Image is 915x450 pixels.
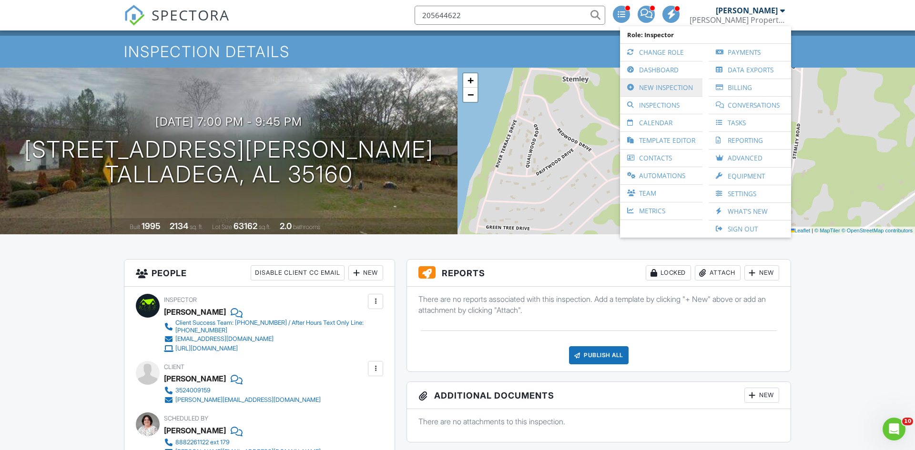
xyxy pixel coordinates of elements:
a: Team [625,185,698,202]
span: + [468,74,474,86]
a: Reporting [713,132,786,149]
a: Contacts [625,150,698,167]
div: Locked [646,265,691,280]
span: Scheduled By [164,415,208,422]
a: Sign Out [713,220,786,238]
div: 2134 [170,221,188,231]
h1: Inspection Details [124,43,791,60]
a: Leaflet [789,228,810,233]
span: Lot Size [212,223,232,230]
div: [PERSON_NAME] [716,6,778,15]
span: sq. ft. [190,223,203,230]
a: What's New [713,203,786,220]
div: Publish All [569,346,629,364]
a: Payments [713,44,786,61]
div: [PERSON_NAME] [164,305,226,319]
a: © MapTiler [814,228,840,233]
a: [URL][DOMAIN_NAME] [164,344,366,353]
span: | [812,228,813,233]
a: Dashboard [625,61,698,79]
a: Inspections [625,97,698,114]
div: New [744,265,779,280]
div: [URL][DOMAIN_NAME] [175,345,238,352]
a: New Inspection [625,79,698,96]
a: Equipment [713,168,786,185]
a: Tasks [713,114,786,131]
a: Client Success Team: [PHONE_NUMBER] / After Hours Text Only Line: [PHONE_NUMBER] [164,319,366,334]
a: [PERSON_NAME][EMAIL_ADDRESS][DOMAIN_NAME] [164,395,321,405]
span: SPECTORA [152,5,230,25]
div: 3524009159 [175,387,211,394]
div: 8882261122 ext 179 [175,439,230,446]
div: [PERSON_NAME] [164,371,226,386]
span: Client [164,363,184,370]
a: Conversations [713,97,786,114]
a: Settings [713,185,786,202]
h3: Reports [407,260,791,287]
img: The Best Home Inspection Software - Spectora [124,5,145,26]
div: Webb Property Inspection [690,15,785,25]
p: There are no attachments to this inspection. [418,416,779,427]
a: Data Exports [713,61,786,79]
a: Advanced [713,150,786,167]
a: 3524009159 [164,386,321,395]
a: [EMAIL_ADDRESS][DOMAIN_NAME] [164,334,366,344]
div: [EMAIL_ADDRESS][DOMAIN_NAME] [175,335,274,343]
div: 1995 [142,221,161,231]
a: Automations [625,167,698,184]
div: New [744,388,779,403]
iframe: Intercom live chat [883,418,905,440]
a: Zoom in [463,73,478,88]
div: Disable Client CC Email [251,265,345,280]
a: Metrics [625,202,698,220]
span: Inspector [164,296,197,303]
div: Attach [695,265,741,280]
div: [PERSON_NAME] [164,423,226,438]
a: Zoom out [463,88,478,102]
a: Billing [713,79,786,96]
a: SPECTORA [124,13,230,33]
a: Template Editor [625,132,698,149]
span: bathrooms [293,223,320,230]
div: Client Success Team: [PHONE_NUMBER] / After Hours Text Only Line: [PHONE_NUMBER] [175,319,366,334]
h3: People [124,260,395,287]
a: Calendar [625,114,698,131]
h3: Additional Documents [407,382,791,409]
span: Role: Inspector [625,26,786,43]
div: New [348,265,383,280]
div: [PERSON_NAME][EMAIL_ADDRESS][DOMAIN_NAME] [175,396,321,404]
h3: [DATE] 7:00 pm - 9:45 pm [155,115,302,128]
div: 2.0 [280,221,292,231]
h1: [STREET_ADDRESS][PERSON_NAME] Talladega, AL 35160 [24,137,434,188]
input: Search everything... [415,6,605,25]
a: Change Role [625,44,698,61]
span: − [468,89,474,100]
a: © OpenStreetMap contributors [842,228,913,233]
p: There are no reports associated with this inspection. Add a template by clicking "+ New" above or... [418,294,779,315]
span: Built [130,223,140,230]
a: 8882261122 ext 179 [164,438,321,447]
div: 63162 [234,221,257,231]
span: sq.ft. [259,223,271,230]
span: 10 [902,418,913,425]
